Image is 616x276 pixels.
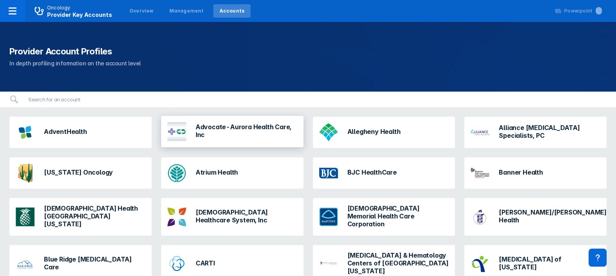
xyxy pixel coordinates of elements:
h3: Blue Ridge [MEDICAL_DATA] Care [44,255,145,271]
a: Accounts [213,4,251,18]
div: Overview [129,7,154,14]
a: Banner Health [464,157,607,189]
img: cancer-and-hematology-centers-of-western-mi.png [319,254,338,273]
img: beth-israel-deaconess.png [471,207,489,226]
img: atrium-health.png [167,164,186,182]
div: Contact Support [589,249,607,267]
p: Oncology [47,4,71,11]
img: bjc-healthcare.png [319,164,338,182]
h1: Provider Account Profiles [9,45,607,57]
h3: [DEMOGRAPHIC_DATA] Healthcare System, Inc [196,208,297,224]
h3: [MEDICAL_DATA] of [US_STATE] [499,255,600,271]
img: az-oncology-associates.png [16,164,35,182]
img: alliance-cancer-specialists.png [471,123,489,142]
h3: CARTI [196,259,215,267]
a: [US_STATE] Oncology [9,157,152,189]
a: Advocate-Aurora Health Care, Inc [161,117,303,148]
a: [DEMOGRAPHIC_DATA] Healthcare System, Inc [161,198,303,236]
img: adventhealth.png [16,123,35,142]
h3: Atrium Health [196,168,238,176]
img: allegheny-general-hospital.png [319,123,338,142]
img: baptist-memorial-health-care-corporation.png [319,207,338,226]
img: advocate-aurora.png [167,122,186,141]
a: AdventHealth [9,117,152,148]
a: [DEMOGRAPHIC_DATA] Memorial Health Care Corporation [313,198,455,236]
h3: AdventHealth [44,128,87,135]
h3: Banner Health [499,168,543,176]
a: [PERSON_NAME]/[PERSON_NAME] Health [464,198,607,236]
h3: [DEMOGRAPHIC_DATA] Health [GEOGRAPHIC_DATA][US_STATE] [44,204,145,228]
img: cancer-center-of-ks.png [471,254,489,273]
h3: Allegheny Health [347,128,401,135]
a: Atrium Health [161,157,303,189]
img: baptist-health-south-florida.png [16,207,35,226]
img: banner-md-anderson.png [471,164,489,182]
h3: [US_STATE] Oncology [44,168,113,176]
h3: [DEMOGRAPHIC_DATA] Memorial Health Care Corporation [347,204,449,228]
span: Provider Key Accounts [47,11,112,18]
input: Search for an account [24,92,175,107]
div: Management [169,7,204,14]
img: baptist-healthcare-system.png [167,207,186,226]
a: [DEMOGRAPHIC_DATA] Health [GEOGRAPHIC_DATA][US_STATE] [9,198,152,236]
a: Alliance [MEDICAL_DATA] Specialists, PC [464,117,607,148]
img: carti.png [167,254,186,273]
p: In depth profiling information on the account level [9,59,607,68]
a: Management [163,4,210,18]
div: Powerpoint [564,7,602,14]
h3: Alliance [MEDICAL_DATA] Specialists, PC [499,124,600,139]
a: Allegheny Health [313,117,455,148]
h3: [PERSON_NAME]/[PERSON_NAME] Health [499,208,607,224]
h3: [MEDICAL_DATA] & Hematology Centers of [GEOGRAPHIC_DATA][US_STATE] [347,251,449,275]
h3: Advocate-Aurora Health Care, Inc [196,123,297,139]
div: Accounts [220,7,245,14]
a: BJC HealthCare [313,157,455,189]
a: Overview [123,4,160,18]
img: blue-ridge-cancer-care.png [16,254,35,273]
h3: BJC HealthCare [347,168,397,176]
